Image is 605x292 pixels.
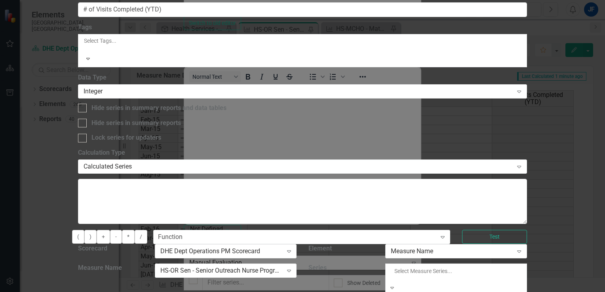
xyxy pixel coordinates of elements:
[308,244,332,253] label: Element
[84,87,513,96] div: Integer
[135,230,147,244] button: /
[462,230,527,244] button: Test
[160,247,282,256] div: DHE Dept Operations PM Scorecard
[78,244,107,253] label: Scorecard
[91,104,226,113] div: Hide series in summary reports and data tables
[394,267,518,275] div: Select Measure Series...
[72,230,84,244] button: (
[84,37,521,45] div: Select Tags...
[84,230,97,244] button: )
[78,2,527,17] input: Series Name
[110,230,122,244] button: -
[391,247,513,256] div: Measure Name
[91,133,161,142] div: Lock series for updaters
[308,264,327,273] label: Series
[84,162,513,171] div: Calculated Series
[91,119,181,128] div: Hide series in summary reports
[160,266,282,275] div: HS-OR Sen - Senior Outreach Nurse Program
[78,264,122,273] label: Measure Name
[78,148,527,157] label: Calculation Type
[78,73,527,82] label: Data Type
[97,230,110,244] button: +
[158,233,183,242] div: Function
[78,23,527,32] label: Tags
